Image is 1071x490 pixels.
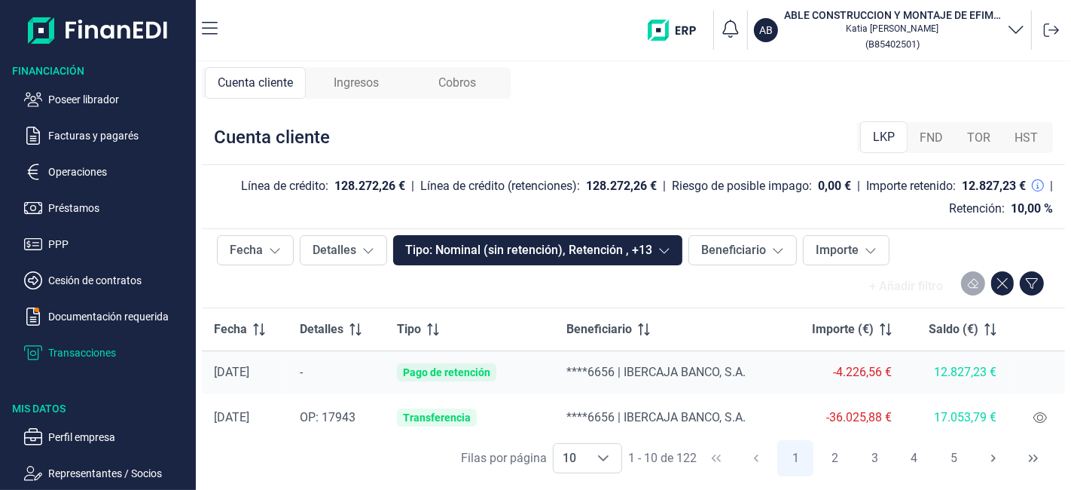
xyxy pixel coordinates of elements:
[908,123,955,153] div: FND
[754,8,1025,53] button: ABABLE CONSTRUCCION Y MONTAJE DE EFIMEROS SLKatia [PERSON_NAME](B85402501)
[1002,123,1050,153] div: HST
[407,67,508,99] div: Cobros
[817,440,853,476] button: Page 2
[967,129,990,147] span: TOR
[896,440,932,476] button: Page 4
[585,444,621,473] div: Choose
[916,410,996,425] div: 17.053,79 €
[300,410,355,424] span: OP: 17943
[663,177,666,195] div: |
[873,128,895,146] span: LKP
[648,20,707,41] img: erp
[334,179,405,194] div: 128.272,26 €
[920,129,943,147] span: FND
[24,90,190,109] button: Poseer librador
[24,428,190,446] button: Perfil empresa
[24,163,190,181] button: Operaciones
[628,452,697,464] span: 1 - 10 de 122
[48,127,190,145] p: Facturas y pagarés
[1015,440,1051,476] button: Last Page
[554,444,585,473] span: 10
[860,121,908,153] div: LKP
[28,12,169,48] img: Logo de aplicación
[24,271,190,289] button: Cesión de contratos
[566,320,632,338] span: Beneficiario
[929,320,978,338] span: Saldo (€)
[48,90,190,109] p: Poseer librador
[798,365,892,380] div: -4.226,56 €
[857,177,860,195] div: |
[403,366,490,378] div: Pago de retención
[300,320,343,338] span: Detalles
[241,179,328,194] div: Línea de crédito:
[1050,177,1053,195] div: |
[738,440,774,476] button: Previous Page
[24,199,190,217] button: Préstamos
[214,320,247,338] span: Fecha
[393,235,682,265] button: Tipo: Nominal (sin retención), Retención , +13
[420,179,580,194] div: Línea de crédito (retenciones):
[300,235,387,265] button: Detalles
[214,410,276,425] div: [DATE]
[205,67,306,99] div: Cuenta cliente
[759,23,773,38] p: AB
[784,23,1001,35] p: Katia [PERSON_NAME]
[214,125,330,149] div: Cuenta cliente
[955,123,1002,153] div: TOR
[48,428,190,446] p: Perfil empresa
[461,449,547,467] div: Filas por página
[866,179,956,194] div: Importe retenido:
[48,163,190,181] p: Operaciones
[48,235,190,253] p: PPP
[217,235,294,265] button: Fecha
[48,271,190,289] p: Cesión de contratos
[218,74,293,92] span: Cuenta cliente
[438,74,476,92] span: Cobros
[865,38,920,50] small: Copiar cif
[214,365,276,380] div: [DATE]
[812,320,874,338] span: Importe (€)
[777,440,813,476] button: Page 1
[48,464,190,482] p: Representantes / Socios
[1011,201,1053,216] div: 10,00 %
[411,177,414,195] div: |
[300,365,303,379] span: -
[975,440,1011,476] button: Next Page
[24,464,190,482] button: Representantes / Socios
[566,365,746,379] span: ****6656 | IBERCAJA BANCO, S.A.
[949,201,1005,216] div: Retención:
[586,179,657,194] div: 128.272,26 €
[803,235,889,265] button: Importe
[1015,129,1038,147] span: HST
[24,127,190,145] button: Facturas y pagarés
[672,179,812,194] div: Riesgo de posible impago:
[688,235,797,265] button: Beneficiario
[24,235,190,253] button: PPP
[48,308,190,326] p: Documentación requerida
[48,344,190,362] p: Transacciones
[397,320,421,338] span: Tipo
[916,365,996,380] div: 12.827,23 €
[962,179,1026,194] div: 12.827,23 €
[698,440,734,476] button: First Page
[306,67,407,99] div: Ingresos
[566,410,746,424] span: ****6656 | IBERCAJA BANCO, S.A.
[48,199,190,217] p: Préstamos
[936,440,972,476] button: Page 5
[856,440,892,476] button: Page 3
[334,74,379,92] span: Ingresos
[798,410,892,425] div: -36.025,88 €
[784,8,1001,23] h3: ABLE CONSTRUCCION Y MONTAJE DE EFIMEROS SL
[403,412,471,424] div: Transferencia
[24,344,190,362] button: Transacciones
[24,308,190,326] button: Documentación requerida
[818,179,851,194] div: 0,00 €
